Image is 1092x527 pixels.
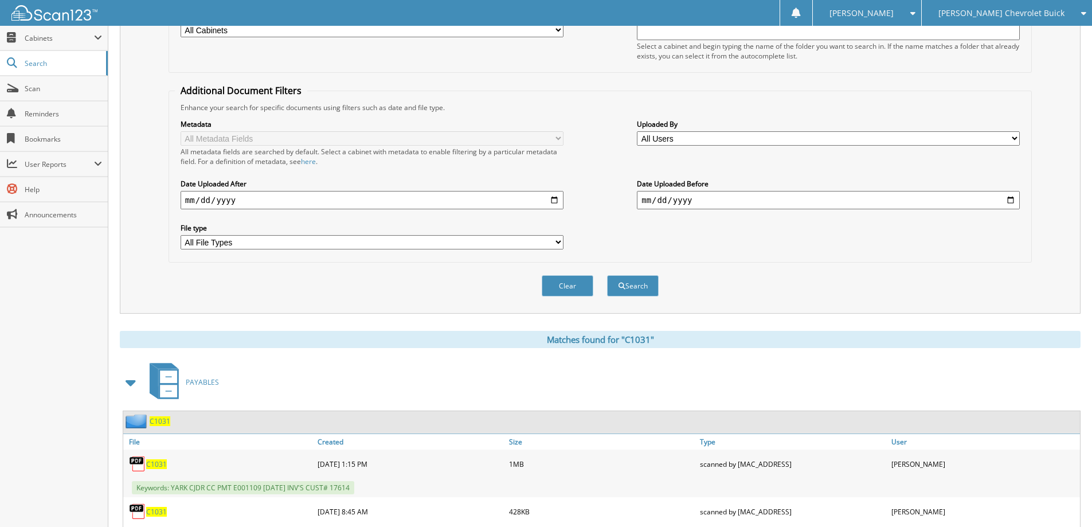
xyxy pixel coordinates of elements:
[637,119,1020,129] label: Uploaded By
[25,185,102,194] span: Help
[697,452,889,475] div: scanned by [MAC_ADDRESS]
[25,33,94,43] span: Cabinets
[146,459,167,469] a: C1031
[129,455,146,473] img: PDF.png
[25,210,102,220] span: Announcements
[123,434,315,450] a: File
[181,223,563,233] label: File type
[132,481,354,494] span: Keywords: YARK CJDR CC PMT E001109 [DATE] INV'S CUST# 17614
[181,179,563,189] label: Date Uploaded After
[25,134,102,144] span: Bookmarks
[506,434,698,450] a: Size
[181,147,563,166] div: All metadata fields are searched by default. Select a cabinet with metadata to enable filtering b...
[889,500,1080,523] div: [PERSON_NAME]
[175,103,1026,112] div: Enhance your search for specific documents using filters such as date and file type.
[129,503,146,520] img: PDF.png
[186,377,219,387] span: PAYABLES
[25,58,100,68] span: Search
[146,507,167,517] a: C1031
[175,84,307,97] legend: Additional Document Filters
[120,331,1081,348] div: Matches found for "C1031"
[889,452,1080,475] div: [PERSON_NAME]
[697,500,889,523] div: scanned by [MAC_ADDRESS]
[542,275,593,296] button: Clear
[315,434,506,450] a: Created
[301,157,316,166] a: here
[637,179,1020,189] label: Date Uploaded Before
[126,414,150,428] img: folder2.png
[889,434,1080,450] a: User
[829,10,894,17] span: [PERSON_NAME]
[181,191,563,209] input: start
[506,452,698,475] div: 1MB
[11,5,97,21] img: scan123-logo-white.svg
[25,109,102,119] span: Reminders
[25,84,102,93] span: Scan
[506,500,698,523] div: 428KB
[181,119,563,129] label: Metadata
[637,41,1020,61] div: Select a cabinet and begin typing the name of the folder you want to search in. If the name match...
[315,500,506,523] div: [DATE] 8:45 AM
[1035,472,1092,527] iframe: Chat Widget
[25,159,94,169] span: User Reports
[150,416,170,426] a: C1031
[143,360,219,405] a: PAYABLES
[637,191,1020,209] input: end
[315,452,506,475] div: [DATE] 1:15 PM
[938,10,1064,17] span: [PERSON_NAME] Chevrolet Buick
[607,275,659,296] button: Search
[697,434,889,450] a: Type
